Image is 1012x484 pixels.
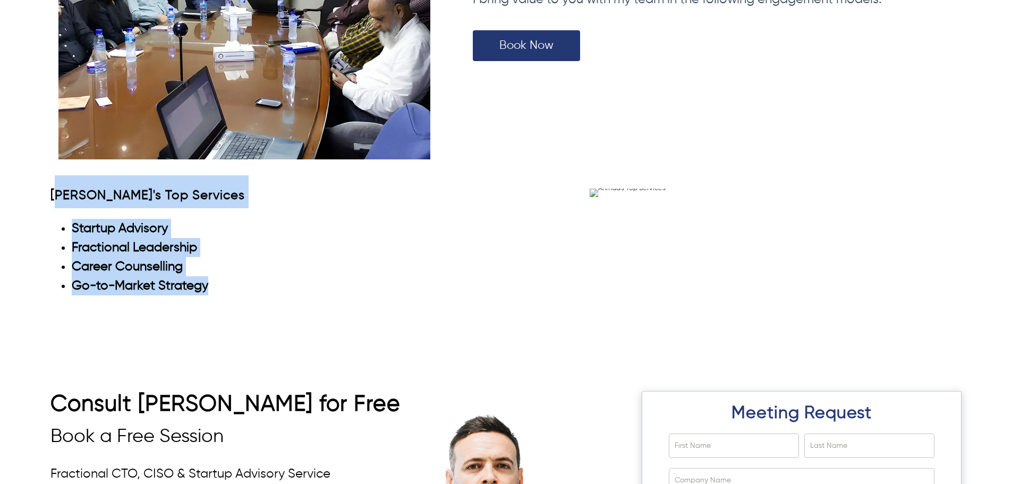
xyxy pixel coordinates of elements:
[473,30,580,61] a: Book Now
[50,189,245,202] span: [PERSON_NAME]'s Top Services
[72,222,168,235] strong: Startup Advisory
[50,426,415,448] h3: Book a Free Session
[72,260,183,273] strong: Career Counselling
[662,397,941,430] h2: Meeting Request
[72,241,197,254] strong: Fractional Leadership
[590,189,666,197] img: Ahmad's Top Services
[72,279,208,292] strong: Go-to-Market Strategy
[50,391,415,423] h2: Consult [PERSON_NAME] for Free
